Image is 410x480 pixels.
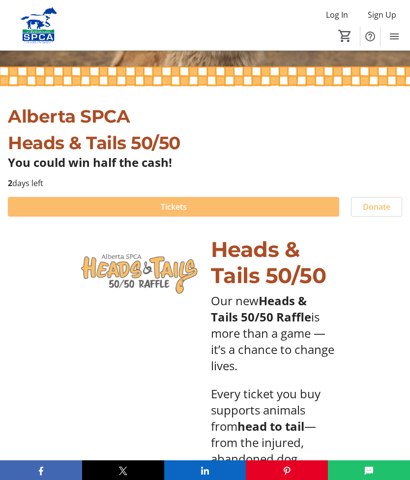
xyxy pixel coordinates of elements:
span: Every ticket you buy supports animals from [211,385,321,434]
span: Heads & Tails 50/50 [8,132,180,154]
span: is more than a game — it’s a chance to change lives. [211,309,334,374]
button: Pinterest [246,460,328,480]
button: Menu [384,27,404,46]
span: Tickets [161,201,187,213]
button: Help [360,27,380,46]
span: Alberta SPCA [8,105,130,127]
span: Our new [211,292,259,309]
button: SMS [328,460,410,480]
button: Donate [351,197,402,217]
button: Sign Up [360,7,404,23]
button: Log In [318,7,356,23]
button: X [82,460,164,480]
img: Alberta SPCA's Logo [6,7,71,44]
span: Donate [363,201,390,213]
p: days left [8,177,402,189]
button: Cart [336,27,354,45]
button: Tickets [8,197,339,217]
img: undefined [74,236,199,307]
span: 2 [8,178,12,189]
p: You could win half the cash! [8,156,402,169]
span: Sign Up [368,9,396,21]
strong: Heads & Tails 50/50 Raffle [211,292,311,325]
span: Log In [326,9,348,21]
span: Heads & Tails 50/50 [211,236,326,288]
strong: head to tail [237,418,304,434]
button: LinkedIn [164,460,246,480]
